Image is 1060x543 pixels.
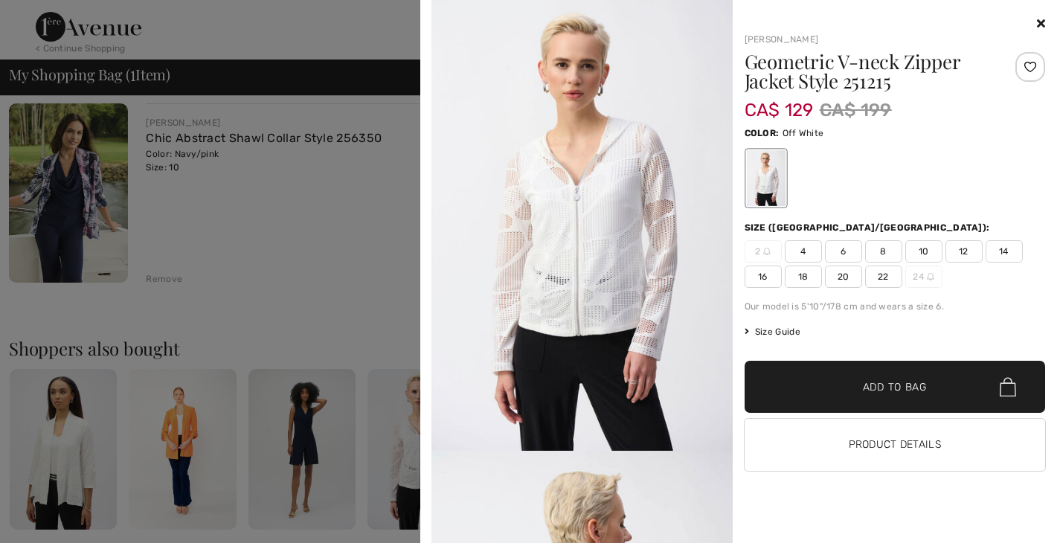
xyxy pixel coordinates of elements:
span: 20 [825,266,862,288]
a: [PERSON_NAME] [745,34,819,45]
span: CA$ 199 [820,97,892,123]
span: 6 [825,240,862,263]
img: Bag.svg [1000,377,1016,396]
span: Add to Bag [863,379,927,395]
span: Size Guide [745,325,800,338]
span: 12 [945,240,983,263]
h1: Geometric V-neck Zipper Jacket Style 251215 [745,52,995,91]
span: 14 [986,240,1023,263]
span: 24 [905,266,942,288]
div: Off White [746,150,785,206]
button: Product Details [745,419,1046,471]
img: ring-m.svg [763,248,771,255]
span: Color: [745,128,780,138]
div: Size ([GEOGRAPHIC_DATA]/[GEOGRAPHIC_DATA]): [745,221,993,234]
img: ring-m.svg [927,273,934,280]
span: 10 [905,240,942,263]
span: 16 [745,266,782,288]
span: 22 [865,266,902,288]
div: Our model is 5'10"/178 cm and wears a size 6. [745,300,1046,313]
span: Help [34,10,65,24]
span: CA$ 129 [745,85,814,121]
button: Add to Bag [745,361,1046,413]
span: 2 [745,240,782,263]
span: Off White [783,128,824,138]
span: 4 [785,240,822,263]
span: 18 [785,266,822,288]
span: 8 [865,240,902,263]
